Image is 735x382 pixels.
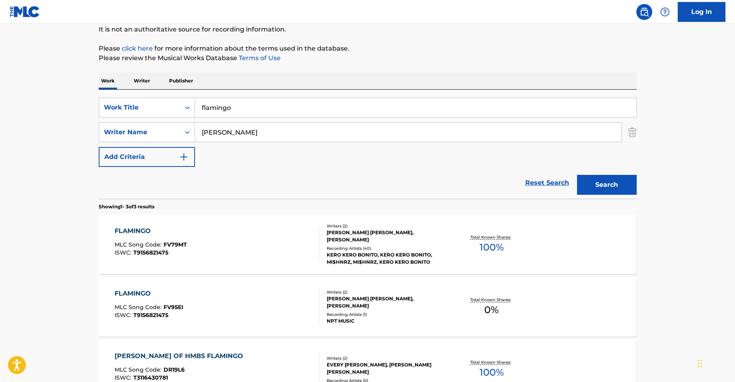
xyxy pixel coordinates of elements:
[639,7,649,17] img: search
[104,127,175,137] div: Writer Name
[133,249,168,256] span: T9156821475
[10,6,40,18] img: MLC Logo
[133,311,168,319] span: T9156821475
[327,295,447,310] div: [PERSON_NAME] [PERSON_NAME], [PERSON_NAME]
[521,174,573,192] a: Reset Search
[115,241,164,248] span: MLC Song Code :
[115,366,164,373] span: MLC Song Code :
[115,249,133,256] span: ISWC :
[470,359,513,365] p: Total Known Shares:
[678,2,725,22] a: Log In
[115,351,247,361] div: [PERSON_NAME] OF HMBS FLAMINGO
[99,214,637,274] a: FLAMINGOMLC Song Code:FV79MTISWC:T9156821475Writers (2)[PERSON_NAME] [PERSON_NAME], [PERSON_NAME]...
[327,355,447,361] div: Writers ( 2 )
[480,365,504,380] span: 100 %
[660,7,670,17] img: help
[133,374,168,381] span: T3116430781
[470,234,513,240] p: Total Known Shares:
[628,122,637,142] img: Delete Criterion
[104,103,175,112] div: Work Title
[122,45,153,52] a: click here
[99,203,154,210] p: Showing 1 - 3 of 3 results
[164,304,183,311] span: FV95EI
[327,311,447,317] div: Recording Artists ( 1 )
[636,4,652,20] a: Public Search
[131,72,152,89] p: Writer
[327,289,447,295] div: Writers ( 2 )
[327,223,447,229] div: Writers ( 2 )
[327,317,447,325] div: NPT MUSIC
[167,72,195,89] p: Publisher
[470,297,513,303] p: Total Known Shares:
[237,54,281,62] a: Terms of Use
[480,240,504,255] span: 100 %
[695,344,735,382] iframe: Chat Widget
[179,152,189,162] img: 9d2ae6d4665cec9f34b9.svg
[115,374,133,381] span: ISWC :
[99,277,637,337] a: FLAMINGOMLC Song Code:FV95EIISWC:T9156821475Writers (2)[PERSON_NAME] [PERSON_NAME], [PERSON_NAME]...
[99,25,637,34] p: It is not an authoritative source for recording information.
[99,147,195,167] button: Add Criteria
[327,361,447,376] div: EVERY [PERSON_NAME], [PERSON_NAME] [PERSON_NAME]
[115,226,187,236] div: FLAMINGO
[99,72,117,89] p: Work
[657,4,673,20] div: Help
[115,304,164,311] span: MLC Song Code :
[327,245,447,251] div: Recording Artists ( 40 )
[327,251,447,266] div: KERO KERO BONITO, KERO KERO BONITO, MI$HNRZ, MI$HNRZ, KERO KERO BONITO
[99,44,637,53] p: Please for more information about the terms used in the database.
[99,98,637,199] form: Search Form
[115,289,183,298] div: FLAMINGO
[484,303,499,317] span: 0 %
[164,366,185,373] span: DR19L6
[99,53,637,63] p: Please review the Musical Works Database
[577,175,637,195] button: Search
[115,311,133,319] span: ISWC :
[327,229,447,243] div: [PERSON_NAME] [PERSON_NAME], [PERSON_NAME]
[698,352,702,376] div: Drag
[164,241,187,248] span: FV79MT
